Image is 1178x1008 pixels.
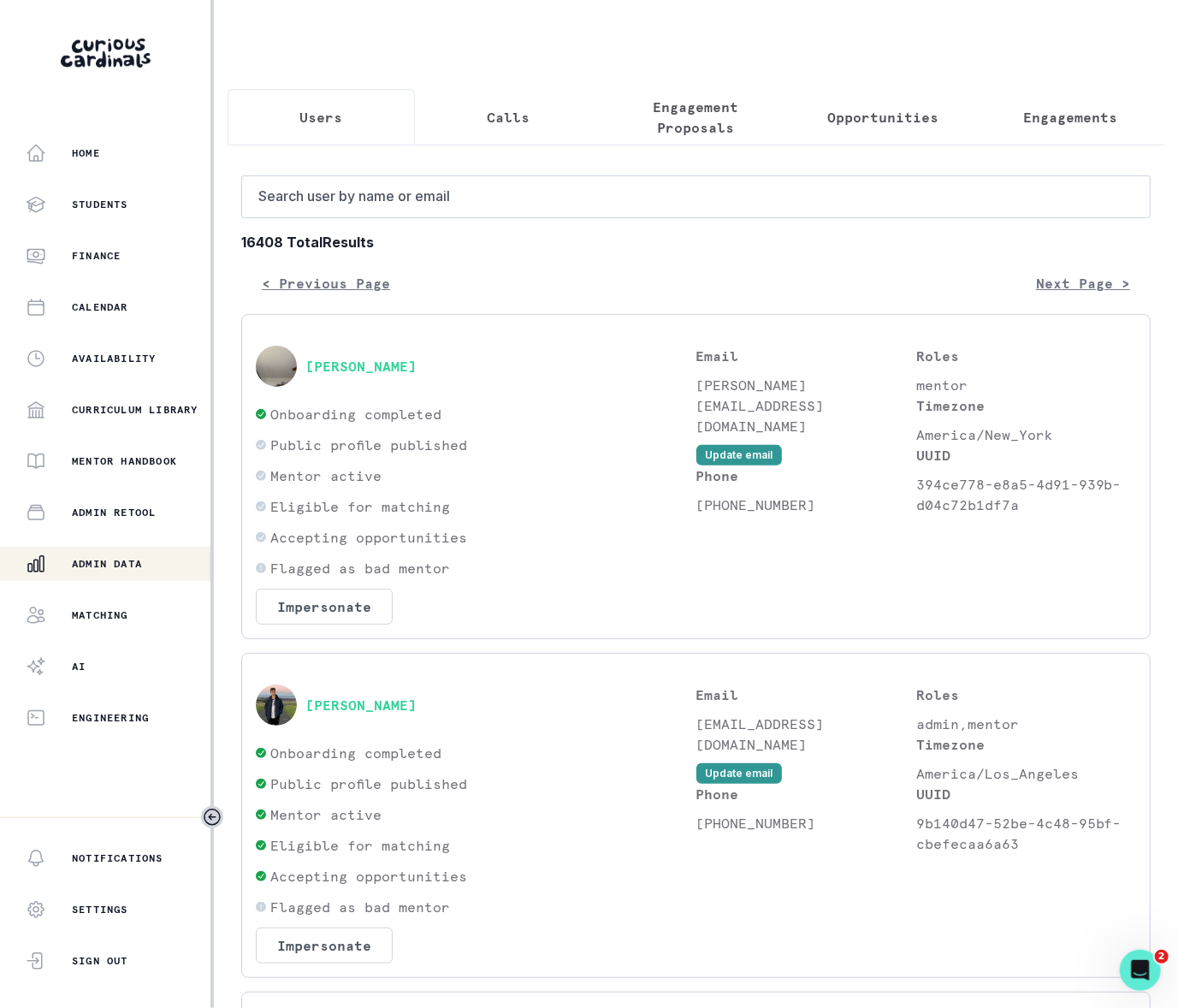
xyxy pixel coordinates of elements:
[916,813,1136,854] p: 9b140d47-52be-4c48-95bf-cbefecaa6a63
[916,395,1136,416] p: Timezone
[270,558,450,578] p: Flagged as bad mentor
[72,903,128,916] p: Settings
[256,589,393,625] button: Impersonate
[488,107,530,127] p: Calls
[72,557,142,571] p: Admin Data
[270,496,450,517] p: Eligible for matching
[270,835,450,856] p: Eligible for matching
[696,714,916,755] p: [EMAIL_ADDRESS][DOMAIN_NAME]
[270,404,441,424] p: Onboarding completed
[241,232,1151,252] b: 16408 Total Results
[916,424,1136,445] p: America/New_York
[256,928,393,964] button: Impersonate
[617,97,775,138] p: Engagement Proposals
[916,685,1136,705] p: Roles
[696,445,782,465] button: Update email
[270,866,467,886] p: Accepting opportunities
[916,714,1136,734] p: admin,mentor
[72,711,149,725] p: Engineering
[61,39,151,68] img: Curious Cardinals Logo
[201,806,223,828] button: Toggle sidebar
[72,146,100,160] p: Home
[270,743,441,763] p: Onboarding completed
[696,495,916,515] p: [PHONE_NUMBER]
[72,660,86,673] p: AI
[270,527,467,548] p: Accepting opportunities
[828,107,939,127] p: Opportunities
[72,352,156,365] p: Availability
[72,608,128,622] p: Matching
[305,697,417,714] button: [PERSON_NAME]
[696,346,916,366] p: Email
[270,804,382,825] p: Mentor active
[916,346,1136,366] p: Roles
[696,685,916,705] p: Email
[1024,107,1118,127] p: Engagements
[916,445,1136,465] p: UUID
[72,249,121,263] p: Finance
[72,454,177,468] p: Mentor Handbook
[1120,950,1161,991] iframe: Intercom live chat
[916,474,1136,515] p: 394ce778-e8a5-4d91-939b-d04c72b1df7a
[72,954,128,968] p: Sign Out
[72,300,128,314] p: Calendar
[72,506,156,519] p: Admin Retool
[916,375,1136,395] p: mentor
[916,784,1136,804] p: UUID
[1155,950,1169,964] span: 2
[916,763,1136,784] p: America/Los_Angeles
[241,266,411,300] button: < Previous Page
[72,198,128,211] p: Students
[1015,266,1151,300] button: Next Page >
[270,435,467,455] p: Public profile published
[270,774,467,794] p: Public profile published
[696,375,916,436] p: [PERSON_NAME][EMAIL_ADDRESS][DOMAIN_NAME]
[916,734,1136,755] p: Timezone
[696,465,916,486] p: Phone
[270,897,450,917] p: Flagged as bad mentor
[72,403,198,417] p: Curriculum Library
[72,851,163,865] p: Notifications
[270,465,382,486] p: Mentor active
[696,813,916,833] p: [PHONE_NUMBER]
[696,763,782,784] button: Update email
[305,358,417,375] button: [PERSON_NAME]
[300,107,343,127] p: Users
[696,784,916,804] p: Phone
